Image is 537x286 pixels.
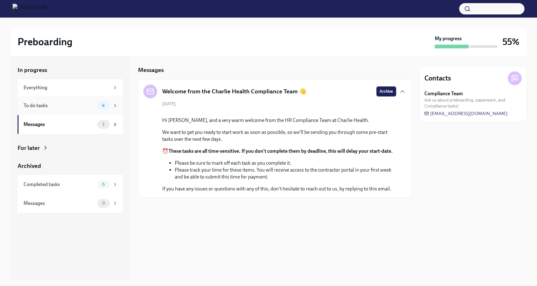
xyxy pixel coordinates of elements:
a: Messages0 [18,194,123,213]
span: 0 [98,201,109,206]
h3: 55% [502,36,519,47]
span: Ask us about preboarding, paperwork, and Compliance tasks! [424,97,522,109]
div: To do tasks [24,102,95,109]
h4: Contacts [424,74,451,83]
a: [EMAIL_ADDRESS][DOMAIN_NAME] [424,110,508,117]
strong: Compliance Team [424,90,463,97]
img: CharlieHealth [13,4,47,14]
button: Archive [376,86,396,96]
span: Archive [380,88,393,95]
div: For later [18,144,40,152]
a: Everything [18,79,123,96]
li: Please be sure to mark off each task as you complete it. [175,160,396,167]
a: To do tasks4 [18,96,123,115]
a: For later [18,144,123,152]
h2: Preboarding [18,36,72,48]
div: Everything [24,84,110,91]
span: 6 [98,182,109,187]
div: Completed tasks [24,181,95,188]
span: 1 [99,122,108,127]
p: We want to get you ready to start work as soon as possible, so we'll be sending you through some ... [162,129,396,143]
h5: Messages [138,66,164,74]
a: Messages1 [18,115,123,134]
p: Hi [PERSON_NAME], and a very warm welcome from the HR Compliance Team at Charlie Health. [162,117,396,124]
p: ⏰ [162,148,396,155]
a: Completed tasks6 [18,175,123,194]
div: Messages [24,200,95,207]
p: If you have any issues or questions with any of this, don't hesitate to reach out to us, by reply... [162,185,396,192]
span: 4 [98,103,109,108]
h5: Welcome from the Charlie Health Compliance Team 👋 [162,87,306,96]
a: In progress [18,66,123,74]
span: [DATE] [162,101,176,107]
strong: These tasks are all time-sensitive. If you don't complete them by deadline, this will delay your ... [168,148,393,154]
strong: My progress [435,35,462,42]
a: Archived [18,162,123,170]
li: Please track your time for these items. You will receive access to the contractor portal in your ... [175,167,396,180]
div: Messages [24,121,95,128]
